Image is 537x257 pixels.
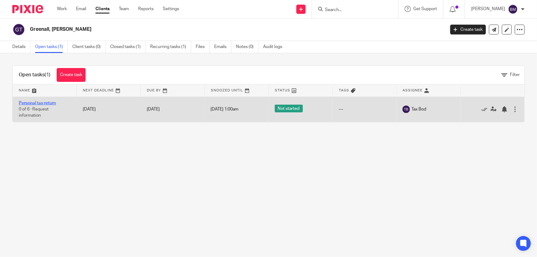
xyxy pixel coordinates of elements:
img: svg%3E [12,23,25,36]
a: Audit logs [263,41,287,53]
a: Create task [57,68,86,82]
a: Details [12,41,30,53]
h2: Greenall, [PERSON_NAME] [30,26,359,33]
a: Reports [138,6,154,12]
a: Closed tasks (1) [110,41,146,53]
a: Notes (0) [236,41,258,53]
h1: Open tasks [19,72,50,78]
span: Filter [510,73,520,77]
a: Work [57,6,67,12]
a: Client tasks (0) [72,41,106,53]
td: [DATE] [77,97,141,122]
p: [PERSON_NAME] [471,6,505,12]
a: Email [76,6,86,12]
a: Recurring tasks (1) [150,41,191,53]
span: (1) [45,72,50,77]
a: Personal tax return [19,101,56,105]
a: Create task [450,25,486,34]
a: Clients [95,6,110,12]
div: --- [339,106,390,112]
a: Emails [214,41,231,53]
a: Team [119,6,129,12]
span: Status [275,89,290,92]
span: [DATE] [147,107,160,111]
a: Settings [163,6,179,12]
a: Open tasks (1) [35,41,68,53]
span: 0 of 6 · Request information [19,107,49,118]
span: Snoozed Until [211,89,243,92]
span: Not started [275,105,303,112]
span: Tags [339,89,349,92]
input: Search [324,7,380,13]
img: Pixie [12,5,43,13]
span: [DATE] 1:00am [211,107,239,111]
a: Mark as done [481,106,491,112]
span: Tax Bod [411,106,426,112]
a: Files [196,41,210,53]
img: svg%3E [508,4,518,14]
span: Get Support [413,7,437,11]
img: svg%3E [403,106,410,113]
